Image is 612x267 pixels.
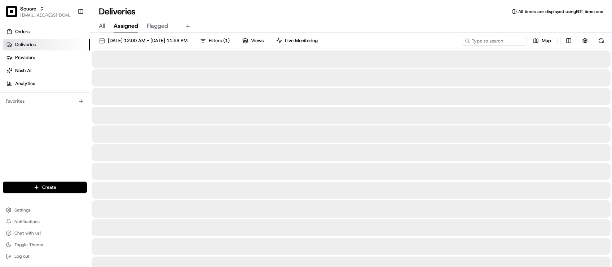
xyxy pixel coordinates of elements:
button: Chat with us! [3,228,87,238]
button: Log out [3,251,87,261]
button: Toggle Theme [3,240,87,250]
button: Filters(1) [197,36,233,46]
span: ( 1 ) [223,37,230,44]
h1: Deliveries [99,6,136,17]
span: Deliveries [15,41,36,48]
a: Analytics [3,78,90,89]
button: Views [239,36,267,46]
span: Orders [15,28,30,35]
span: Views [251,37,264,44]
span: Flagged [147,22,168,30]
span: Nash AI [15,67,31,74]
span: All [99,22,105,30]
span: [DATE] 12:00 AM - [DATE] 11:59 PM [108,37,188,44]
span: Analytics [15,80,35,87]
div: Favorites [3,95,87,107]
button: Square [20,5,36,12]
button: Create [3,182,87,193]
a: Deliveries [3,39,90,50]
input: Type to search [462,36,527,46]
span: Toggle Theme [14,242,43,248]
span: Settings [14,207,31,213]
span: Providers [15,54,35,61]
button: [DATE] 12:00 AM - [DATE] 11:59 PM [96,36,191,46]
button: Live Monitoring [273,36,321,46]
button: Refresh [596,36,606,46]
span: Log out [14,253,29,259]
button: Notifications [3,217,87,227]
span: Create [42,184,56,191]
span: Map [542,37,551,44]
button: Settings [3,205,87,215]
span: Filters [209,37,230,44]
a: Nash AI [3,65,90,76]
button: SquareSquare[EMAIL_ADDRESS][DOMAIN_NAME] [3,3,75,20]
span: Live Monitoring [285,37,318,44]
img: Square [6,6,17,17]
span: All times are displayed using EDT timezone [518,9,603,14]
span: Chat with us! [14,230,41,236]
span: Notifications [14,219,40,224]
a: Providers [3,52,90,63]
a: Orders [3,26,90,37]
button: Map [530,36,554,46]
button: [EMAIL_ADDRESS][DOMAIN_NAME] [20,12,72,18]
span: Assigned [114,22,138,30]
